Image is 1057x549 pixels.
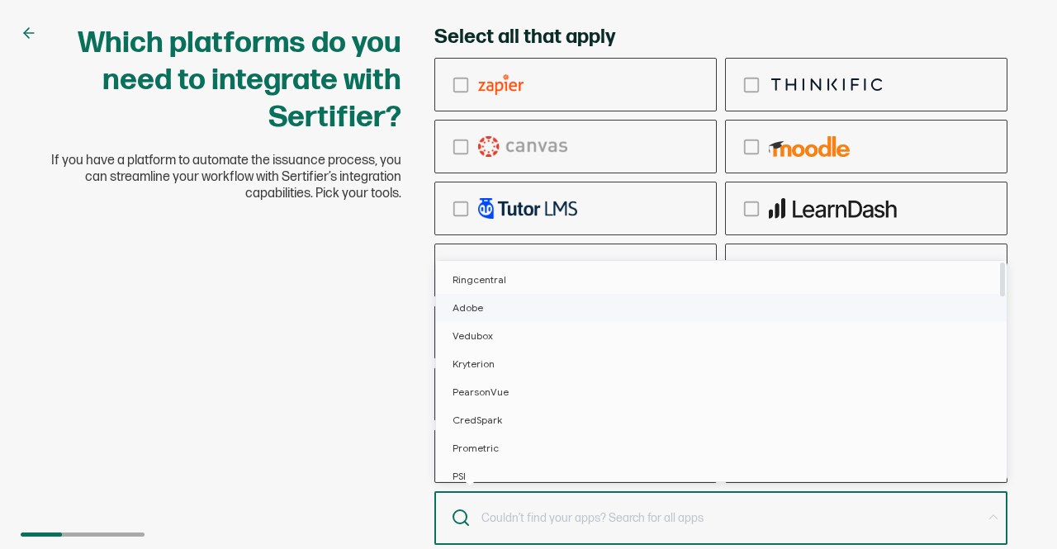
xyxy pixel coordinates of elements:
[453,301,483,314] span: Adobe
[478,74,524,95] img: zapier
[478,198,577,219] img: tutor
[453,386,509,398] span: PearsonVue
[974,470,1057,549] iframe: Chat Widget
[434,491,1007,545] input: Couldn’t find your apps? Search for all apps
[769,74,885,95] img: thinkific
[50,25,401,136] h1: Which platforms do you need to integrate with Sertifier?
[50,153,401,202] span: If you have a platform to automate the issuance process, you can streamline your workflow with Se...
[453,442,499,454] span: Prometric
[453,329,493,342] span: Vedubox
[434,25,615,50] span: Select all that apply
[453,273,506,286] span: Ringcentral
[769,136,850,157] img: moodle
[478,136,567,157] img: canvas
[453,414,502,426] span: CredSpark
[453,470,466,482] span: PSI
[769,198,897,219] img: learndash
[434,58,1007,483] div: checkbox-group
[453,357,495,370] span: Kryterion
